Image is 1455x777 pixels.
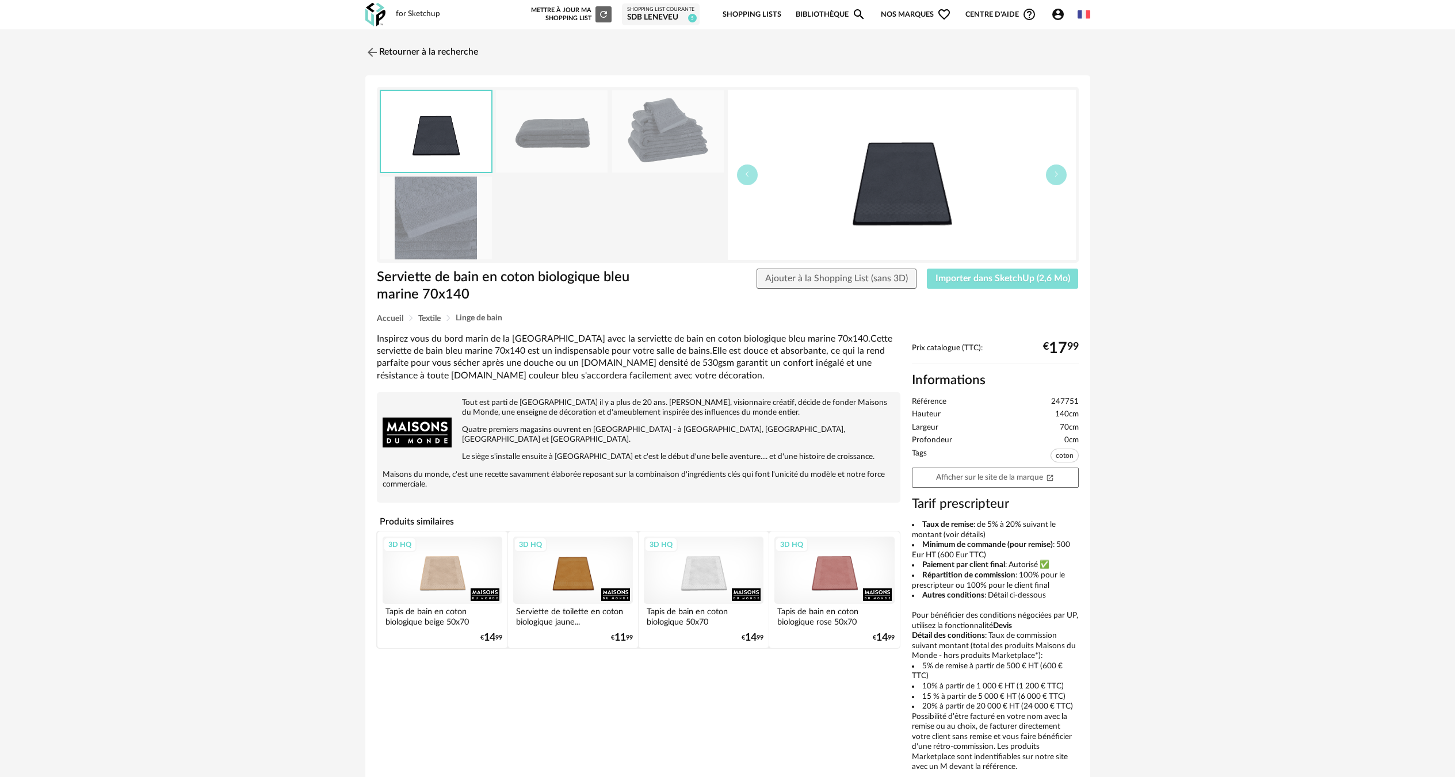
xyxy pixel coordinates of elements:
div: Inspirez vous du bord marin de la [GEOGRAPHIC_DATA] avec la serviette de bain en coton biologique... [377,333,900,382]
div: € 99 [1043,344,1079,353]
div: Tapis de bain en coton biologique 50x70 [644,604,763,627]
a: 3D HQ Serviette de toilette en coton biologique jaune... €1199 [508,531,638,648]
div: € 99 [742,634,763,642]
a: 3D HQ Tapis de bain en coton biologique beige 50x70 €1499 [377,531,507,648]
h2: Informations [912,372,1079,389]
img: serviette-de-bain-en-coton-biologique-bleu-marine-70x140-1000-10-29-247751_4.jpg [496,90,608,173]
span: 17 [1049,344,1067,353]
img: brand logo [383,398,452,467]
span: Account Circle icon [1051,7,1065,21]
span: 11 [614,634,626,642]
a: 3D HQ Tapis de bain en coton biologique 50x70 €1499 [639,531,769,648]
span: Magnify icon [852,7,866,21]
span: 70cm [1060,423,1079,433]
span: Centre d'aideHelp Circle Outline icon [965,7,1036,21]
a: Retourner à la recherche [365,40,478,65]
p: Maisons du monde, c'est une recette savamment élaborée reposant sur la combinaison d'ingrédients ... [383,470,895,489]
h4: Produits similaires [377,513,900,530]
a: Shopping Lists [723,1,781,28]
b: Minimum de commande (pour remise) [922,541,1053,549]
h1: Serviette de bain en coton biologique bleu marine 70x140 [377,269,663,304]
div: SDB LENEVEU [627,13,694,23]
a: Shopping List courante SDB LENEVEU 5 [627,6,694,23]
div: € 99 [480,634,502,642]
span: Profondeur [912,435,952,446]
span: Help Circle Outline icon [1022,7,1036,21]
span: 0cm [1064,435,1079,446]
b: Taux de remise [922,520,973,529]
img: serviette-de-bain-en-coton-biologique-bleu-marine-70x140-1000-10-29-247751_3.jpg [380,177,492,259]
a: 3D HQ Tapis de bain en coton biologique rose 50x70 €1499 [769,531,899,648]
div: 3D HQ [383,537,417,552]
img: thumbnail.png [728,90,1076,260]
li: : Autorisé ✅ [912,560,1079,571]
li: : de 5% à 20% suivant le montant (voir détails) [912,520,1079,540]
p: Tout est parti de [GEOGRAPHIC_DATA] il y a plus de 20 ans. [PERSON_NAME], visionnaire créatif, dé... [383,398,895,418]
span: 14 [876,634,888,642]
span: Linge de bain [456,314,502,322]
span: 14 [745,634,757,642]
li: : Détail ci-dessous [912,591,1079,601]
div: 3D HQ [514,537,547,552]
div: for Sketchup [396,9,440,20]
p: Le siège s'installe ensuite à [GEOGRAPHIC_DATA] et c'est le début d'une belle aventure.... et d'u... [383,452,895,462]
b: Paiement par client final [922,561,1005,569]
div: Tapis de bain en coton biologique beige 50x70 [383,604,502,627]
span: Textile [418,315,441,323]
span: Ajouter à la Shopping List (sans 3D) [765,274,908,283]
li: : 500 Eur HT (600 Eur TTC) [912,540,1079,560]
span: coton [1051,449,1079,462]
b: Répartition de commission [922,571,1015,579]
img: OXP [365,3,385,26]
div: Prix catalogue (TTC): [912,343,1079,365]
button: Importer dans SketchUp (2,6 Mo) [927,269,1079,289]
div: Mettre à jour ma Shopping List [529,6,612,22]
span: 5 [688,14,697,22]
div: 3D HQ [644,537,678,552]
span: Référence [912,397,946,407]
img: thumbnail.png [381,91,491,172]
div: Shopping List courante [627,6,694,13]
button: Ajouter à la Shopping List (sans 3D) [757,269,916,289]
img: serviette-de-bain-en-coton-biologique-bleu-marine-70x140-1000-10-29-247751_1.jpg [612,90,724,173]
span: Open In New icon [1046,473,1054,481]
span: Importer dans SketchUp (2,6 Mo) [935,274,1070,283]
img: svg+xml;base64,PHN2ZyB3aWR0aD0iMjQiIGhlaWdodD0iMjQiIHZpZXdCb3g9IjAgMCAyNCAyNCIgZmlsbD0ibm9uZSIgeG... [365,45,379,59]
b: Détail des conditions [912,631,985,640]
div: Serviette de toilette en coton biologique jaune... [513,604,633,627]
p: Quatre premiers magasins ouvrent en [GEOGRAPHIC_DATA] - à [GEOGRAPHIC_DATA], [GEOGRAPHIC_DATA], [... [383,425,895,445]
li: 15 % à partir de 5 000 € HT (6 000 € TTC) [912,692,1079,702]
span: 247751 [1051,397,1079,407]
div: Tapis de bain en coton biologique rose 50x70 [774,604,894,627]
a: Afficher sur le site de la marqueOpen In New icon [912,468,1079,488]
span: Tags [912,449,927,465]
div: Breadcrumb [377,314,1079,323]
h3: Tarif prescripteur [912,496,1079,512]
b: Autres conditions [922,591,984,599]
span: Largeur [912,423,938,433]
div: € 99 [611,634,633,642]
img: fr [1078,8,1090,21]
span: Refresh icon [598,11,609,17]
span: 140cm [1055,409,1079,420]
li: 5% de remise à partir de 500 € HT (600 € TTC) [912,661,1079,682]
li: : 100% pour le prescripteur ou 100% pour le client final [912,571,1079,591]
span: Nos marques [881,1,951,28]
div: € 99 [873,634,895,642]
span: Heart Outline icon [937,7,951,21]
div: 3D HQ [775,537,808,552]
span: Hauteur [912,409,941,420]
span: Accueil [377,315,403,323]
li: 10% à partir de 1 000 € HT (1 200 € TTC) [912,682,1079,692]
div: Pour bénéficier des conditions négociées par UP, utilisez la fonctionnalité : Taux de commission ... [912,520,1079,772]
b: Devis [993,622,1012,630]
li: 20% à partir de 20 000 € HT (24 000 € TTC) Possibilité d’être facturé en votre nom avec la remise... [912,702,1079,772]
a: BibliothèqueMagnify icon [796,1,866,28]
span: Account Circle icon [1051,7,1070,21]
span: 14 [484,634,495,642]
